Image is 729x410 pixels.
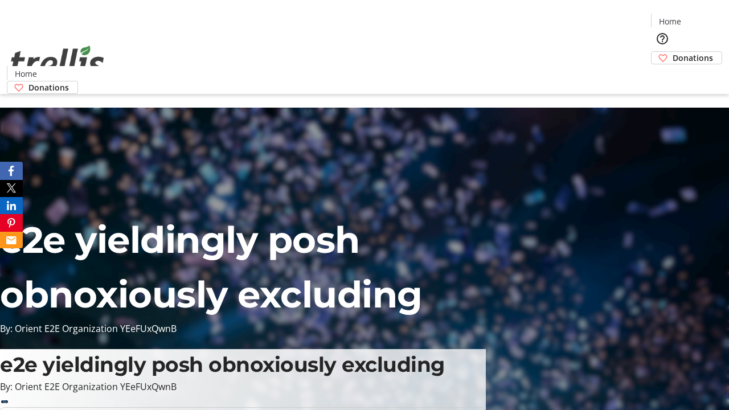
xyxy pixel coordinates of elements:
a: Home [652,15,688,27]
span: Donations [28,81,69,93]
img: Orient E2E Organization YEeFUxQwnB's Logo [7,33,108,90]
span: Donations [673,52,713,64]
button: Cart [651,64,674,87]
a: Donations [651,51,722,64]
a: Donations [7,81,78,94]
a: Home [7,68,44,80]
span: Home [15,68,37,80]
button: Help [651,27,674,50]
span: Home [659,15,681,27]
